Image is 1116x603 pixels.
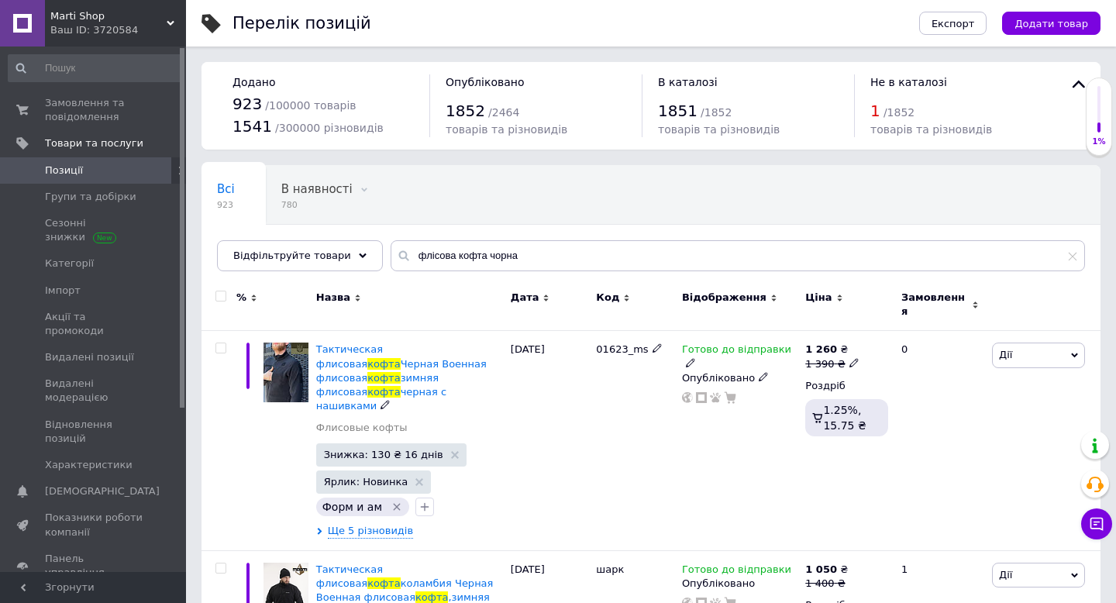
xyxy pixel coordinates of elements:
span: Акції та промокоди [45,310,143,338]
span: Товари та послуги [45,136,143,150]
span: Групи та добірки [45,190,136,204]
div: Опубліковано [682,577,797,591]
span: коламбия Черная Военная флисовая [316,577,494,603]
span: 923 [232,95,262,113]
span: Назва [316,291,350,305]
span: Опубліковано [446,76,525,88]
span: Замовлення та повідомлення [45,96,143,124]
span: товарів та різновидів [870,123,992,136]
div: Перелік позицій [232,16,371,32]
span: Знижка: 130 ₴ 16 днів [324,450,443,460]
span: Замовлення [901,291,968,319]
div: 1 400 ₴ [805,577,848,591]
span: Готово до відправки [682,563,791,580]
span: В каталозі [658,76,718,88]
span: / 2464 [488,106,519,119]
span: Відфільтруйте товари [233,250,351,261]
div: [DATE] [507,331,593,551]
span: / 1852 [883,106,914,119]
span: / 300000 різновидів [275,122,384,134]
span: товарів та різновидів [446,123,567,136]
span: / 100000 товарів [265,99,356,112]
span: Характеристики [45,458,133,472]
span: Експорт [932,18,975,29]
span: Всі [217,182,235,196]
span: Показники роботи компанії [45,511,143,539]
span: Дії [999,569,1012,581]
div: ₴ [805,343,859,357]
span: Ще 5 різновидів [328,524,413,539]
span: шарк [596,563,624,575]
span: Тактическая флисовая [316,563,383,589]
span: кофта [367,372,400,384]
span: Видалені модерацією [45,377,143,405]
span: зимняя флисовая [316,372,439,398]
span: Не в каталозі [870,76,947,88]
span: / 1852 [701,106,732,119]
span: [DEMOGRAPHIC_DATA] [45,484,160,498]
input: Пошук по назві позиції, артикулу і пошуковим запитам [391,240,1085,271]
button: Додати товар [1002,12,1100,35]
div: 0 [892,331,988,551]
span: Черная Военная флисовая [316,358,487,384]
span: кофта [415,591,448,603]
span: Форм и ам [322,501,382,513]
b: 1 050 [805,563,837,575]
button: Експорт [919,12,987,35]
span: Сезонні знижки [45,216,143,244]
img: Тактическая флисовая кофта Черная Военная флисовая кофта зимняя флисовая кофта черная с нашивками [263,343,308,402]
span: В наявності [281,182,353,196]
span: Видалені позиції [45,350,134,364]
span: Marti Shop [50,9,167,23]
span: 1 [870,102,880,120]
button: Чат з покупцем [1081,508,1112,539]
span: Додати товар [1014,18,1088,29]
span: Імпорт [45,284,81,298]
span: Готово до відправки [682,343,791,360]
svg: Видалити мітку [391,501,403,513]
span: кофта [367,358,400,370]
span: Код [596,291,619,305]
span: Категорії [45,257,94,270]
span: кофта [367,386,400,398]
b: 1 260 [805,343,837,355]
span: Відображення [682,291,766,305]
span: Позиції [45,164,83,177]
span: Тактическая флисовая [316,343,383,369]
span: Дії [999,349,1012,360]
div: 1% [1087,136,1111,147]
a: Тактическая флисоваякофтаЧерная Военная флисоваякофтазимняя флисоваякофтачерная с нашивками [316,343,487,412]
a: Флисовые кофты [316,421,408,435]
div: 1 390 ₴ [805,357,859,371]
div: Ваш ID: 3720584 [50,23,186,37]
span: кофта [367,577,400,589]
span: Додано [232,76,275,88]
span: 780 [281,199,353,211]
span: Ціна [805,291,832,305]
span: Дата [511,291,539,305]
span: 1851 [658,102,697,120]
span: 923 [217,199,235,211]
span: 1.25%, 15.75 ₴ [823,404,866,432]
span: Відновлення позицій [45,418,143,446]
div: Роздріб [805,379,888,393]
span: 01623_ms [596,343,648,355]
span: товарів та різновидів [658,123,780,136]
span: 1541 [232,117,272,136]
span: Ярлик: Новинка [324,477,408,487]
input: Пошук [8,54,183,82]
span: 1852 [446,102,485,120]
div: Опубліковано [682,371,797,385]
span: Панель управління [45,552,143,580]
div: ₴ [805,563,848,577]
span: % [236,291,246,305]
